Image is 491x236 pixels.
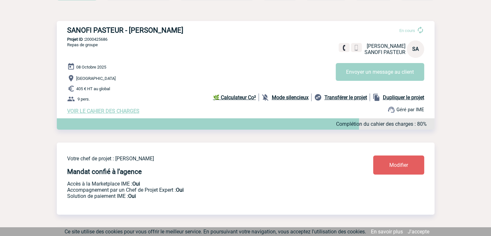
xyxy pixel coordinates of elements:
[383,94,424,101] b: Dupliquer le projet
[67,187,335,193] p: Prestation payante
[336,63,424,81] button: Envoyer un message au client
[371,229,403,235] a: En savoir plus
[77,97,90,102] span: 9 pers.
[76,86,110,91] span: 405 € HT au global
[408,229,429,235] a: J'accepte
[387,106,395,113] img: support.png
[132,181,140,187] b: Oui
[412,46,419,52] span: SA
[67,26,261,34] h3: SANOFI PASTEUR - [PERSON_NAME]
[396,107,424,113] span: Géré par IME
[67,108,139,114] a: VOIR LE CAHIER DES CHARGES
[67,42,98,47] span: Repas de groupe
[367,43,405,49] span: [PERSON_NAME]
[67,168,142,176] h4: Mandat confié à l'agence
[67,193,335,199] p: Conformité aux process achat client, Prise en charge de la facturation, Mutualisation de plusieur...
[213,93,259,101] a: 🌿 Calculateur Co²
[67,156,335,162] p: Votre chef de projet : [PERSON_NAME]
[364,49,405,55] span: SANOFI PASTEUR
[373,93,380,101] img: file_copy-black-24dp.png
[76,65,106,70] span: 08 Octobre 2025
[399,28,415,33] span: En cours
[341,45,347,51] img: fixe.png
[128,193,136,199] b: Oui
[65,229,366,235] span: Ce site utilise des cookies pour vous offrir le meilleur service. En poursuivant votre navigation...
[272,94,309,101] b: Mode silencieux
[67,181,335,187] p: Accès à la Marketplace IME :
[389,162,408,168] span: Modifier
[57,37,435,42] p: 2000425686
[353,45,359,51] img: portable.png
[176,187,184,193] b: Oui
[76,76,116,81] span: [GEOGRAPHIC_DATA]
[67,37,85,42] b: Projet ID :
[324,94,367,101] b: Transférer le projet
[213,94,256,101] b: 🌿 Calculateur Co²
